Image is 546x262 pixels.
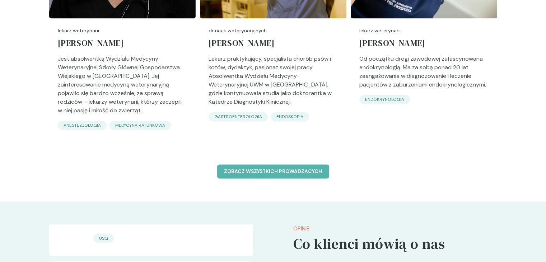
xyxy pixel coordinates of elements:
p: Jest absolwentką Wydziału Medycyny Weterynaryjnej Szkoły Głównej Gospodarstwa Wiejskiego w [GEOGR... [58,55,187,121]
button: Zobacz wszystkich prowadzących [217,164,329,178]
p: dr nauk weterynaryjnych [209,27,338,34]
p: Opinie [293,224,497,233]
h5: Co klienci mówią o nas [293,233,497,254]
a: [PERSON_NAME] [359,34,489,55]
a: [PERSON_NAME] [58,34,187,55]
a: [PERSON_NAME] [209,34,338,55]
p: lekarz weterynarii [359,27,489,34]
p: usg [99,235,108,241]
p: Lekarz praktykujący, specjalista chorób psów i kotów, dydaktyk, pasjonat swojej pracy. Absolwentk... [209,55,338,112]
p: Trening USG jamy brzusznej - zdecydowanie polecam. Plusy: grupka 2-osobowa, miła atmosfera, cieka... [93,164,239,230]
p: gastroenterologia [214,113,262,120]
p: lekarz weterynarii [58,27,187,34]
p: endokrynologia [365,96,404,103]
p: anestezjologia [64,122,101,128]
p: Zobacz wszystkich prowadzących [223,168,323,175]
p: Od początku drogi zawodowej zafascynowana endokrynologią. Ma za sobą ponad 20 lat zaangażowania w... [359,55,489,95]
p: medycyna ratunkowa [115,122,165,128]
p: endoskopia [276,113,303,120]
